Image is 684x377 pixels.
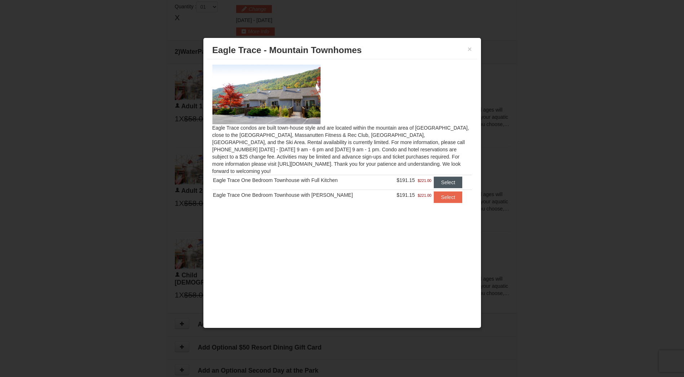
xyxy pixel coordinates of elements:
[207,59,477,217] div: Eagle Trace condos are built town-house style and are located within the mountain area of [GEOGRA...
[213,191,387,199] div: Eagle Trace One Bedroom Townhouse with [PERSON_NAME]
[213,177,387,184] div: Eagle Trace One Bedroom Townhouse with Full Kitchen
[397,177,415,183] span: $191.15
[212,45,362,55] span: Eagle Trace - Mountain Townhomes
[212,65,321,124] img: 19218983-1-9b289e55.jpg
[418,192,431,199] span: $221.00
[434,191,462,203] button: Select
[397,192,415,198] span: $191.15
[418,177,431,184] span: $221.00
[434,177,462,188] button: Select
[468,45,472,53] button: ×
